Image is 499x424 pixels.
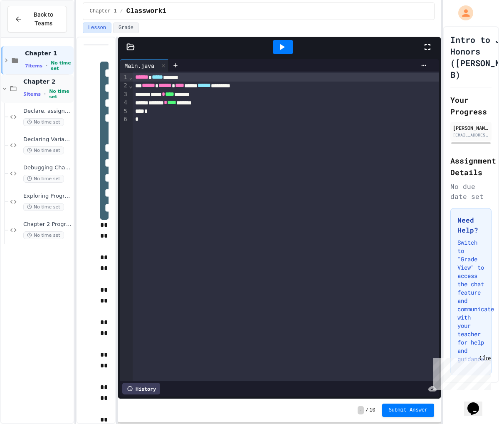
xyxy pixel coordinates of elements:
span: 7 items [25,63,42,69]
span: No time set [51,60,72,71]
button: Submit Answer [382,404,435,417]
span: No time set [23,175,64,183]
span: 10 [369,407,375,414]
span: Chapter 1 [25,50,72,57]
iframe: chat widget [430,355,491,390]
span: Chapter 2 Programming Exercises 4, 5, 6, and 7 [23,221,72,228]
div: No due date set [450,181,492,201]
div: 2 [120,82,128,90]
h2: Your Progress [450,94,492,117]
div: [PERSON_NAME] [453,124,489,131]
span: Declare, assign, and swap values of variables [23,108,72,115]
iframe: chat widget [464,391,491,416]
div: [EMAIL_ADDRESS][DOMAIN_NAME] [453,132,489,138]
span: Chapter 2 [23,78,72,85]
div: History [122,383,160,394]
div: My Account [450,3,475,22]
span: No time set [23,231,64,239]
span: / [120,8,123,15]
p: Switch to "Grade View" to access the chat feature and communicate with your teacher for help and ... [457,238,484,363]
span: / [366,407,368,414]
div: 6 [120,115,128,124]
span: Declaring Variables [23,136,72,143]
span: Fold line [128,82,133,89]
div: Main.java [120,59,169,72]
button: Lesson [83,22,111,33]
span: 5 items [23,92,41,97]
span: - [358,406,364,414]
span: Submit Answer [389,407,428,414]
div: 3 [120,90,128,99]
div: 1 [120,73,128,82]
div: 4 [120,99,128,107]
span: No time set [49,89,72,99]
span: Classwork1 [126,6,166,16]
span: • [46,62,47,69]
span: • [44,91,46,97]
span: Back to Teams [27,10,60,28]
div: 5 [120,107,128,116]
div: Main.java [120,61,158,70]
h2: Assignment Details [450,155,492,178]
h3: Need Help? [457,215,484,235]
span: Exploring Programs in Chapter 2 [23,193,72,200]
span: Fold line [128,74,133,80]
span: Chapter 1 [90,8,117,15]
div: Chat with us now!Close [3,3,57,53]
span: No time set [23,146,64,154]
span: No time set [23,203,64,211]
span: No time set [23,118,64,126]
button: Back to Teams [7,6,67,32]
span: Debugging Chapter 2 [23,164,72,171]
button: Grade [113,22,139,33]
